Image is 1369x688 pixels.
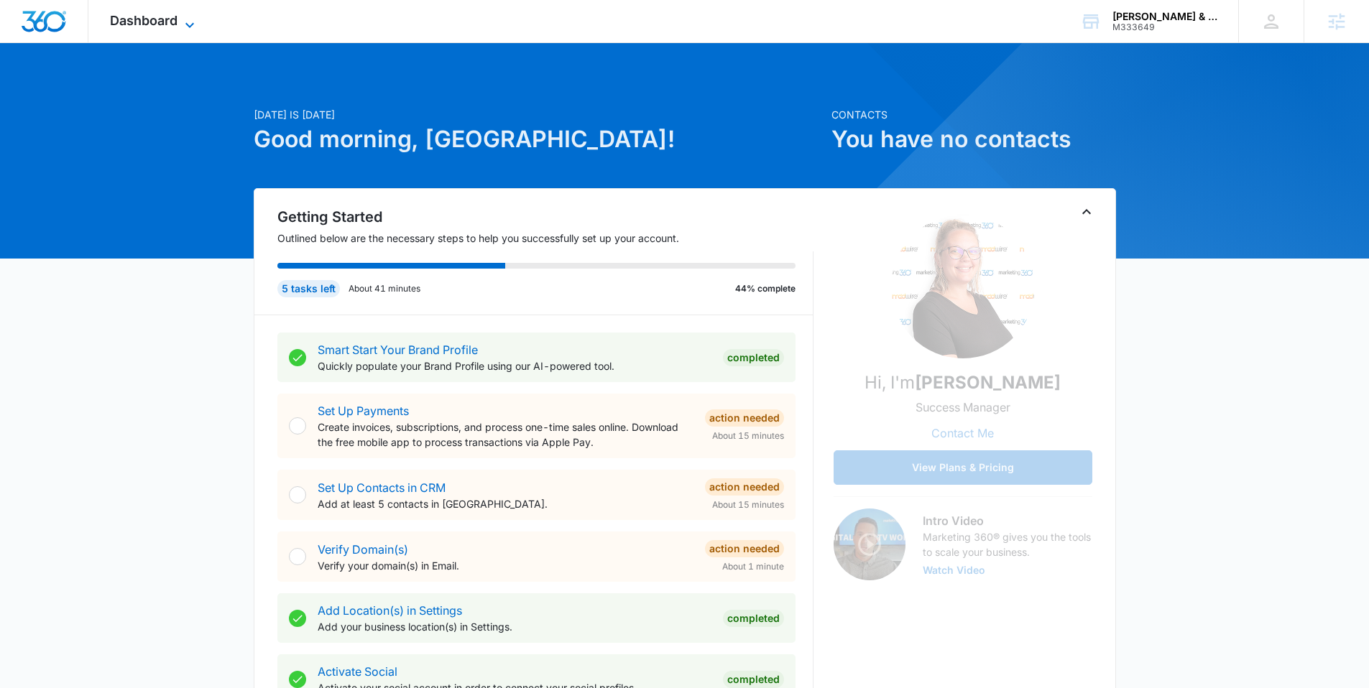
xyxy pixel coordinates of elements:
a: Set Up Contacts in CRM [318,480,446,495]
img: website_grey.svg [23,37,34,49]
img: logo_orange.svg [23,23,34,34]
div: account name [1112,11,1217,22]
p: Verify your domain(s) in Email. [318,558,693,573]
img: tab_domain_overview_orange.svg [39,83,50,95]
span: About 15 minutes [712,429,784,442]
span: About 15 minutes [712,498,784,511]
a: Add Location(s) in Settings [318,603,462,618]
img: Sydney Elder [891,215,1035,358]
button: View Plans & Pricing [834,450,1092,485]
div: Action Needed [705,540,784,557]
div: 5 tasks left [277,280,340,297]
p: Add at least 5 contacts in [GEOGRAPHIC_DATA]. [318,496,693,511]
p: Marketing 360® gives you the tools to scale your business. [923,529,1092,559]
p: Contacts [831,107,1116,122]
p: Hi, I'm [865,370,1061,396]
p: Add your business location(s) in Settings. [318,619,711,634]
h3: Intro Video [923,512,1092,529]
h1: Good morning, [GEOGRAPHIC_DATA]! [254,122,823,157]
a: Set Up Payments [318,404,409,418]
div: Completed [723,349,784,366]
p: [DATE] is [DATE] [254,107,823,122]
div: v 4.0.24 [40,23,70,34]
h2: Getting Started [277,206,813,228]
p: Quickly populate your Brand Profile using our AI-powered tool. [318,358,711,373]
p: Outlined below are the necessary steps to help you successfully set up your account. [277,231,813,246]
img: tab_keywords_by_traffic_grey.svg [143,83,155,95]
div: account id [1112,22,1217,32]
button: Toggle Collapse [1078,203,1095,220]
div: Completed [723,610,784,627]
button: Watch Video [923,565,985,575]
div: Keywords by Traffic [159,85,242,94]
span: Dashboard [110,13,178,28]
button: Contact Me [917,416,1008,450]
p: Create invoices, subscriptions, and process one-time sales online. Download the free mobile app t... [318,419,693,450]
p: 44% complete [735,282,796,295]
div: Action Needed [705,478,784,496]
a: Activate Social [318,664,397,679]
img: Intro Video [834,508,905,580]
span: About 1 minute [722,560,784,573]
h1: You have no contacts [831,122,1116,157]
p: Success Manager [916,399,1010,416]
p: About 41 minutes [349,282,420,295]
a: Smart Start Your Brand Profile [318,343,478,357]
a: Verify Domain(s) [318,542,408,557]
div: Domain Overview [55,85,129,94]
div: Completed [723,671,784,688]
div: Domain: [DOMAIN_NAME] [37,37,158,49]
strong: [PERSON_NAME] [915,372,1061,393]
div: Action Needed [705,409,784,427]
